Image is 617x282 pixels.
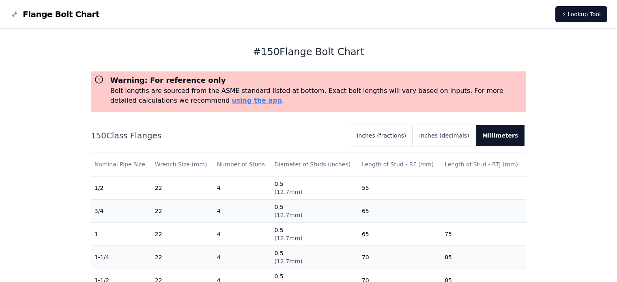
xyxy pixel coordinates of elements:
a: using the app [232,97,282,104]
td: 65 [359,222,441,245]
td: 1/2 [91,176,152,199]
td: 55 [359,176,441,199]
td: 1 [91,222,152,245]
td: 22 [152,245,214,269]
button: Inches (decimals) [413,125,475,146]
th: Diameter of Studs (inches) [271,153,358,176]
td: 70 [359,245,441,269]
td: 22 [152,199,214,222]
td: 4 [214,176,271,199]
th: Length of Stud - RF (mm) [359,153,441,176]
td: 4 [214,222,271,245]
td: 85 [441,245,526,269]
td: 0.5 [271,245,358,269]
span: ( 12.7mm ) [274,189,302,195]
td: 1-1/4 [91,245,152,269]
th: Number of Studs [214,153,271,176]
span: Flange Bolt Chart [23,9,99,20]
td: 22 [152,222,214,245]
th: Nominal Pipe Size [91,153,152,176]
span: ( 12.7mm ) [274,235,302,241]
td: 4 [214,245,271,269]
a: Flange Bolt Chart LogoFlange Bolt Chart [10,9,99,20]
a: ⚡ Lookup Tool [555,6,607,22]
td: 22 [152,176,214,199]
span: ( 12.7mm ) [274,258,302,265]
button: Inches (fractions) [350,125,413,146]
img: Flange Bolt Chart Logo [10,9,19,19]
td: 65 [359,199,441,222]
h2: 150 Class Flanges [91,130,344,141]
button: Millimeters [476,125,525,146]
td: 3/4 [91,199,152,222]
h1: # 150 Flange Bolt Chart [91,45,527,58]
span: ( 12.7mm ) [274,212,302,218]
td: 0.5 [271,176,358,199]
td: 0.5 [271,222,358,245]
h3: Warning: For reference only [110,75,523,86]
td: 0.5 [271,199,358,222]
td: 4 [214,199,271,222]
td: 75 [441,222,526,245]
th: Length of Stud - RTJ (mm) [441,153,526,176]
th: Wrench Size (mm) [152,153,214,176]
p: Bolt lengths are sourced from the ASME standard listed at bottom. Exact bolt lengths will vary ba... [110,86,523,105]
